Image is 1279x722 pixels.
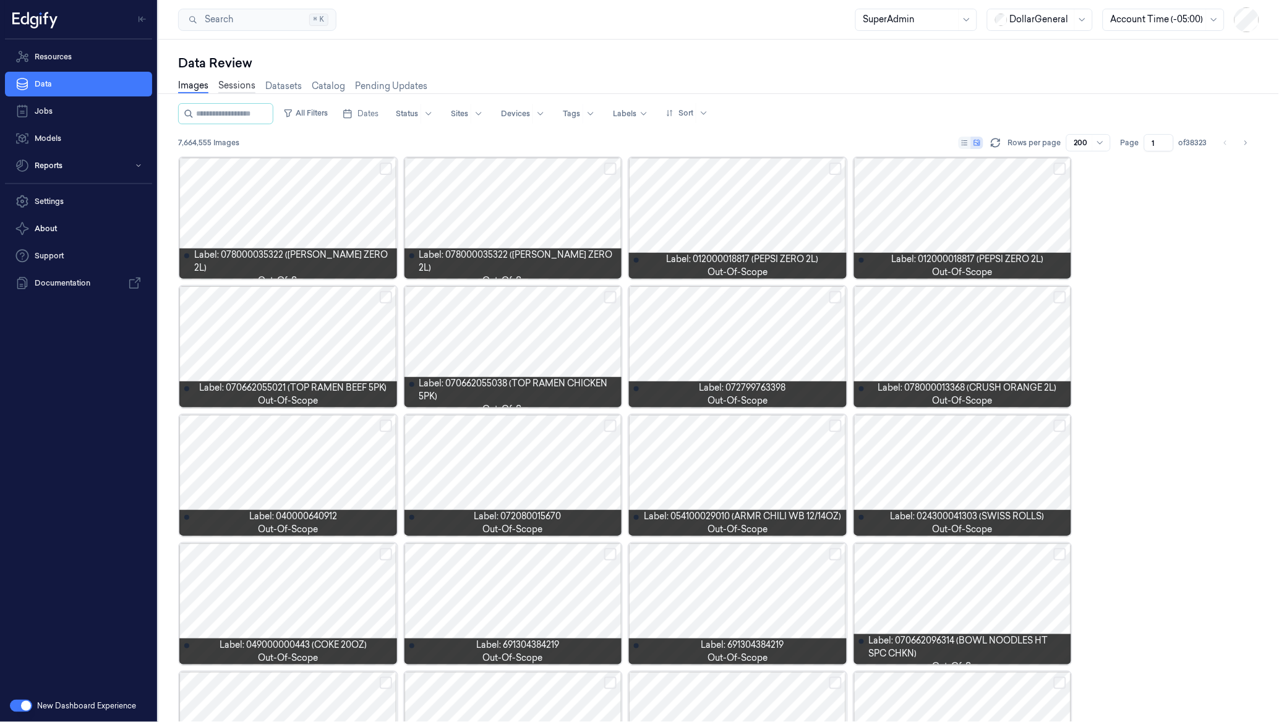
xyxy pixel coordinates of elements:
span: Label: 070662055038 (TOP RAMEN CHICKEN 5PK) [419,377,617,403]
button: Select row [829,163,842,175]
button: Select row [1054,420,1066,432]
span: Label: 072799763398 [699,381,786,394]
a: Resources [5,45,152,69]
div: Data Review [178,54,1259,72]
button: Select row [380,291,392,304]
a: Data [5,72,152,96]
a: Images [178,79,208,93]
button: Select row [380,163,392,175]
button: Select row [829,677,842,689]
a: Models [5,126,152,151]
a: Documentation [5,271,152,295]
button: Select row [1054,677,1066,689]
span: Label: 078000013368 (CRUSH ORANGE 2L) [878,381,1057,394]
button: Select row [380,420,392,432]
a: Settings [5,189,152,214]
p: Rows per page [1008,137,1061,148]
span: Label: 070662096314 (BOWL NOODLES HT SPC CHKN) [869,634,1067,660]
span: Dates [357,108,379,119]
button: Select row [829,420,842,432]
button: Select row [829,291,842,304]
button: Select row [604,163,617,175]
span: out-of-scope [708,266,768,279]
span: out-of-scope [483,652,543,665]
button: Select row [1054,291,1066,304]
span: Page [1121,137,1139,148]
span: Label: 691304384219 [476,639,559,652]
a: Catalog [312,80,345,93]
span: Search [200,13,233,26]
a: Support [5,244,152,268]
span: out-of-scope [258,523,318,536]
a: Datasets [265,80,302,93]
span: out-of-scope [258,394,318,407]
button: Select row [604,420,617,432]
button: All Filters [278,103,333,123]
span: Label: 078000035322 ([PERSON_NAME] ZERO 2L) [194,248,392,274]
span: Label: 024300041303 (SWISS ROLLS) [891,510,1045,523]
button: Select row [1054,163,1066,175]
span: out-of-scope [933,660,993,673]
span: Label: 070662055021 (TOP RAMEN BEEF 5PK) [199,381,387,394]
span: out-of-scope [258,274,318,287]
a: Pending Updates [355,80,427,93]
span: out-of-scope [483,523,543,536]
span: out-of-scope [933,394,993,407]
span: of 38323 [1179,137,1207,148]
span: Label: 012000018817 (PEPSI ZERO 2L) [891,253,1043,266]
a: Sessions [218,79,255,93]
span: Label: 691304384219 [701,639,784,652]
nav: pagination [1217,134,1254,151]
button: Dates [338,104,383,124]
span: out-of-scope [933,266,993,279]
button: Select row [604,291,617,304]
span: Label: 040000640912 [249,510,337,523]
span: out-of-scope [483,403,543,416]
span: 7,664,555 Images [178,137,239,148]
span: Label: 072080015670 [474,510,562,523]
span: Label: 078000035322 ([PERSON_NAME] ZERO 2L) [419,248,617,274]
span: out-of-scope [708,523,768,536]
button: Go to next page [1237,134,1254,151]
button: Select row [380,677,392,689]
a: Jobs [5,99,152,124]
button: Search⌘K [178,9,336,31]
span: Label: 049000000443 (COKE 20OZ) [220,639,367,652]
button: Reports [5,153,152,178]
span: out-of-scope [708,652,768,665]
button: About [5,216,152,241]
button: Select row [604,548,617,561]
span: out-of-scope [258,652,318,665]
button: Select row [380,548,392,561]
button: Select row [604,677,617,689]
span: Label: 054100029010 (ARMR CHILI WB 12/14OZ) [644,510,841,523]
span: out-of-scope [933,523,993,536]
button: Select row [829,548,842,561]
span: Label: 012000018817 (PEPSI ZERO 2L) [667,253,819,266]
span: out-of-scope [483,274,543,287]
button: Toggle Navigation [132,9,152,29]
button: Select row [1054,548,1066,561]
span: out-of-scope [708,394,768,407]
